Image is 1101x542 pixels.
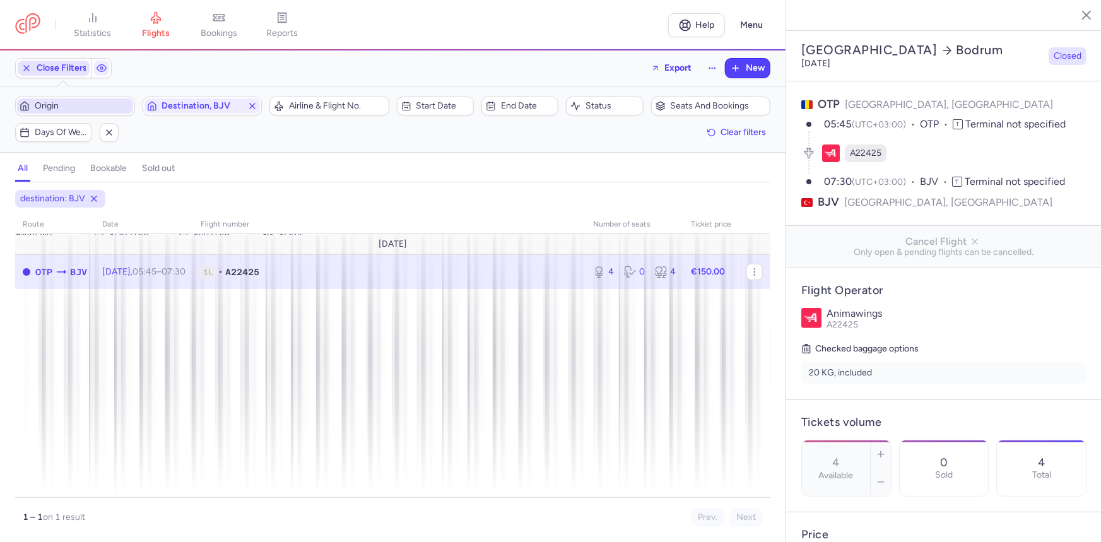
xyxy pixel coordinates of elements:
[827,319,858,330] span: A22425
[726,59,770,78] button: New
[651,97,771,115] button: Seats and bookings
[801,283,1086,298] h4: Flight Operator
[801,362,1086,384] li: 20 KG, included
[655,266,676,278] div: 4
[818,471,853,481] label: Available
[269,97,389,115] button: Airline & Flight No.
[193,215,586,234] th: Flight number
[95,215,193,234] th: date
[643,58,700,78] button: Export
[187,11,250,39] a: bookings
[20,192,85,205] span: destination: BJV
[15,13,40,37] a: CitizenPlane red outlined logo
[586,215,683,234] th: number of seats
[818,97,840,111] span: OTP
[844,194,1052,210] span: [GEOGRAPHIC_DATA], [GEOGRAPHIC_DATA]
[664,63,692,73] span: Export
[74,28,112,39] span: statistics
[124,11,187,39] a: flights
[501,101,554,111] span: End date
[1054,50,1081,62] span: Closed
[624,266,645,278] div: 0
[683,215,739,234] th: Ticket price
[416,101,469,111] span: Start date
[35,101,131,111] span: Origin
[729,508,763,527] button: Next
[218,266,223,278] span: •
[953,119,963,129] span: T
[35,127,88,138] span: Days of week
[201,266,216,278] span: 1L
[671,101,767,111] span: Seats and bookings
[721,127,766,137] span: Clear filters
[940,456,948,469] p: 0
[733,13,770,37] button: Menu
[225,266,259,278] span: A22425
[818,194,839,210] span: BJV
[696,20,715,30] span: Help
[566,97,643,115] button: Status
[801,341,1086,356] h5: Checked baggage options
[18,163,28,174] h4: all
[70,265,87,279] span: Milas, Bodrum, Turkey
[132,266,156,277] time: 05:45
[61,11,124,39] a: statistics
[162,101,243,111] span: Destination, BJV
[796,236,1092,247] span: Cancel Flight
[824,118,852,130] time: 05:45
[920,117,953,132] span: OTP
[162,266,185,277] time: 07:30
[593,266,614,278] div: 4
[952,177,962,187] span: T
[23,268,30,276] span: CLOSED
[15,215,95,234] th: route
[920,175,952,189] span: BJV
[703,123,770,142] button: Clear filters
[143,97,262,115] button: Destination, BJV
[691,266,725,277] strong: €150.00
[379,239,407,249] span: [DATE]
[1032,470,1051,480] p: Total
[822,144,840,162] figure: A2 airline logo
[201,28,237,39] span: bookings
[15,97,135,115] button: Origin
[132,266,185,277] span: –
[142,163,175,174] h4: sold out
[850,147,881,160] span: A22425
[266,28,298,39] span: reports
[90,163,127,174] h4: bookable
[801,58,830,69] time: [DATE]
[965,175,1065,187] span: Terminal not specified
[142,28,170,39] span: flights
[824,175,852,187] time: 07:30
[668,13,725,37] a: Help
[801,42,1044,58] h2: [GEOGRAPHIC_DATA] Bodrum
[965,118,1066,130] span: Terminal not specified
[845,98,1053,110] span: [GEOGRAPHIC_DATA], [GEOGRAPHIC_DATA]
[43,512,85,522] span: on 1 result
[852,177,906,187] span: (UTC+03:00)
[37,63,87,73] span: Close Filters
[746,63,765,73] span: New
[801,527,1086,542] h4: Price
[23,512,43,522] strong: 1 – 1
[1038,456,1045,469] p: 4
[250,11,314,39] a: reports
[102,266,185,277] span: [DATE],
[15,123,92,142] button: Days of week
[586,101,639,111] span: Status
[796,247,1092,257] span: Only open & pending flights can be cancelled.
[16,59,91,78] button: Close Filters
[827,308,1086,319] p: Animawings
[852,119,906,130] span: (UTC+03:00)
[289,101,385,111] span: Airline & Flight No.
[691,508,724,527] button: Prev.
[801,308,821,328] img: Animawings logo
[935,470,953,480] p: Sold
[481,97,558,115] button: End date
[801,415,1086,430] h4: Tickets volume
[397,97,474,115] button: Start date
[43,163,75,174] h4: pending
[35,265,52,279] span: Henri Coanda International, Bucharest, Romania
